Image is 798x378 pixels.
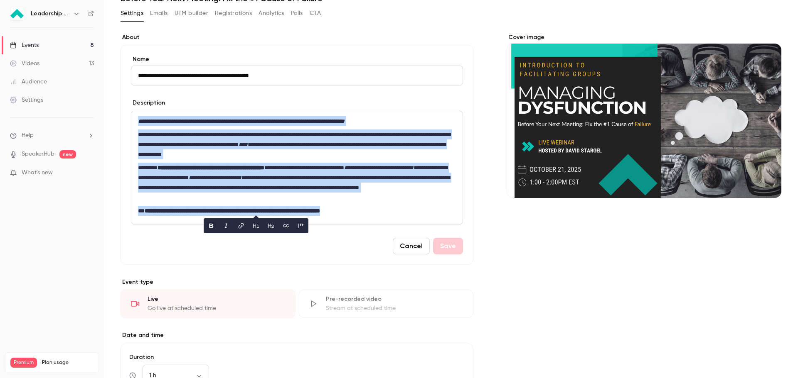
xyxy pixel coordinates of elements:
button: Cancel [393,238,430,254]
a: SpeakerHub [22,150,54,159]
div: Audience [10,78,47,86]
div: Settings [10,96,43,104]
button: CTA [310,7,321,20]
span: Help [22,131,34,140]
label: About [121,33,473,41]
label: Cover image [507,33,781,41]
div: Pre-recorded video [326,295,463,303]
span: new [59,150,76,159]
li: help-dropdown-opener [10,131,94,140]
div: Videos [10,59,39,68]
label: Duration [128,353,466,361]
button: Emails [150,7,167,20]
h6: Leadership Strategies - 2025 Webinars [31,10,70,18]
div: Live [148,295,285,303]
div: Pre-recorded videoStream at scheduled time [299,290,474,318]
div: Events [10,41,39,49]
button: bold [204,219,218,232]
button: link [234,219,248,232]
section: description [131,111,463,224]
img: Leadership Strategies - 2025 Webinars [10,7,24,20]
div: LiveGo live at scheduled time [121,290,296,318]
button: Settings [121,7,143,20]
button: Polls [291,7,303,20]
div: Stream at scheduled time [326,304,463,312]
div: editor [131,111,463,224]
button: UTM builder [175,7,208,20]
div: Go live at scheduled time [148,304,285,312]
button: italic [219,219,233,232]
label: Date and time [121,331,473,339]
iframe: Noticeable Trigger [84,169,94,177]
button: Registrations [215,7,252,20]
span: Plan usage [42,359,94,366]
section: Cover image [507,33,781,198]
label: Name [131,55,463,63]
button: blockquote [294,219,308,232]
label: Description [131,99,165,107]
span: What's new [22,168,53,177]
button: Analytics [259,7,284,20]
span: Premium [10,358,37,368]
p: Event type [121,278,473,286]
